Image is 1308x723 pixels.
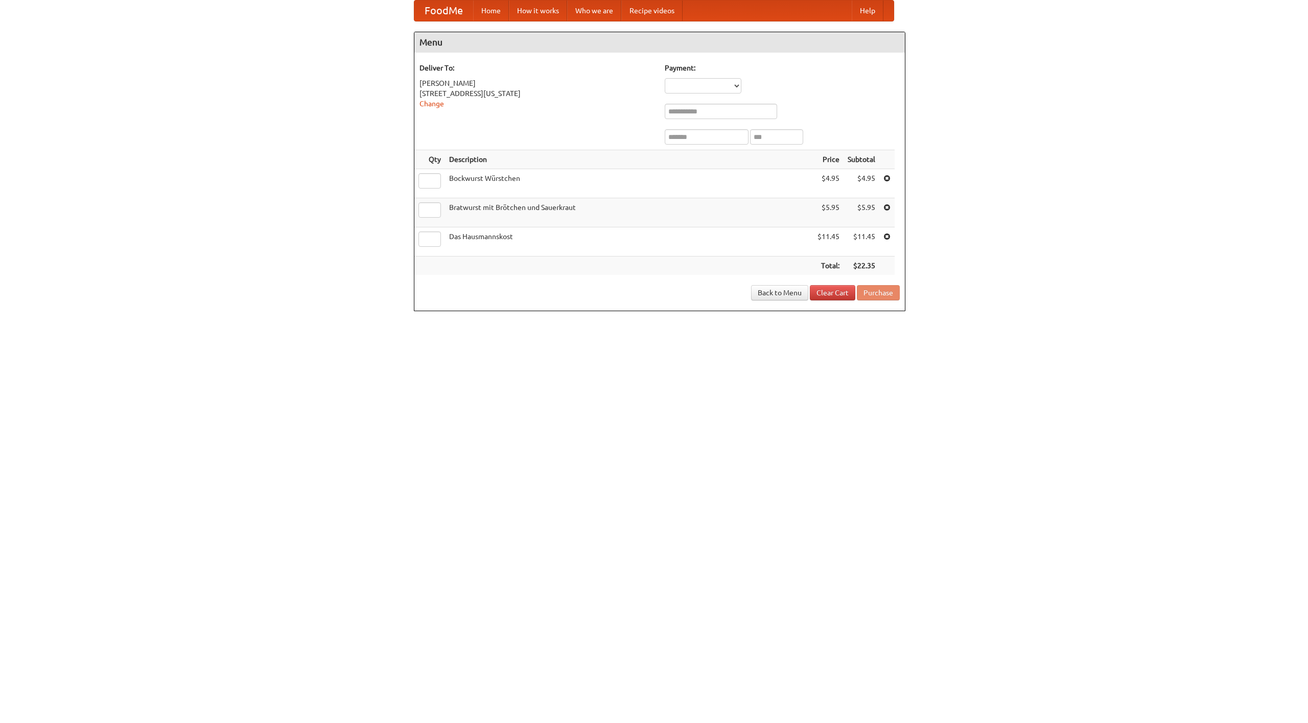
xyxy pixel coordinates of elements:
[419,63,655,73] h5: Deliver To:
[414,1,473,21] a: FoodMe
[419,78,655,88] div: [PERSON_NAME]
[414,32,905,53] h4: Menu
[813,256,844,275] th: Total:
[813,198,844,227] td: $5.95
[852,1,883,21] a: Help
[751,285,808,300] a: Back to Menu
[567,1,621,21] a: Who we are
[844,150,879,169] th: Subtotal
[844,256,879,275] th: $22.35
[844,169,879,198] td: $4.95
[419,88,655,99] div: [STREET_ADDRESS][US_STATE]
[419,100,444,108] a: Change
[473,1,509,21] a: Home
[813,227,844,256] td: $11.45
[844,198,879,227] td: $5.95
[621,1,683,21] a: Recipe videos
[445,150,813,169] th: Description
[813,169,844,198] td: $4.95
[810,285,855,300] a: Clear Cart
[445,198,813,227] td: Bratwurst mit Brötchen und Sauerkraut
[813,150,844,169] th: Price
[665,63,900,73] h5: Payment:
[509,1,567,21] a: How it works
[445,169,813,198] td: Bockwurst Würstchen
[857,285,900,300] button: Purchase
[844,227,879,256] td: $11.45
[414,150,445,169] th: Qty
[445,227,813,256] td: Das Hausmannskost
